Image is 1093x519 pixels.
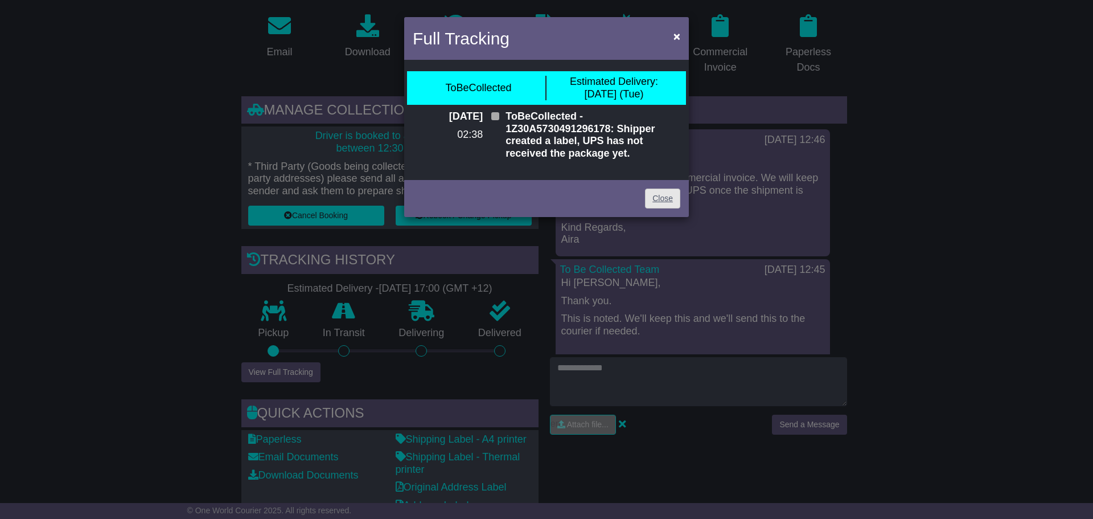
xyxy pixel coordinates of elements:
a: Close [645,189,680,209]
p: [DATE] [413,111,483,123]
div: [DATE] (Tue) [570,76,658,100]
p: ToBeCollected - 1Z30A5730491296178: Shipper created a label, UPS has not received the package yet. [506,111,680,160]
p: 02:38 [413,129,483,141]
span: × [673,30,680,43]
span: Estimated Delivery: [570,76,658,87]
button: Close [668,24,686,48]
div: ToBeCollected [445,82,511,95]
h4: Full Tracking [413,26,509,51]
